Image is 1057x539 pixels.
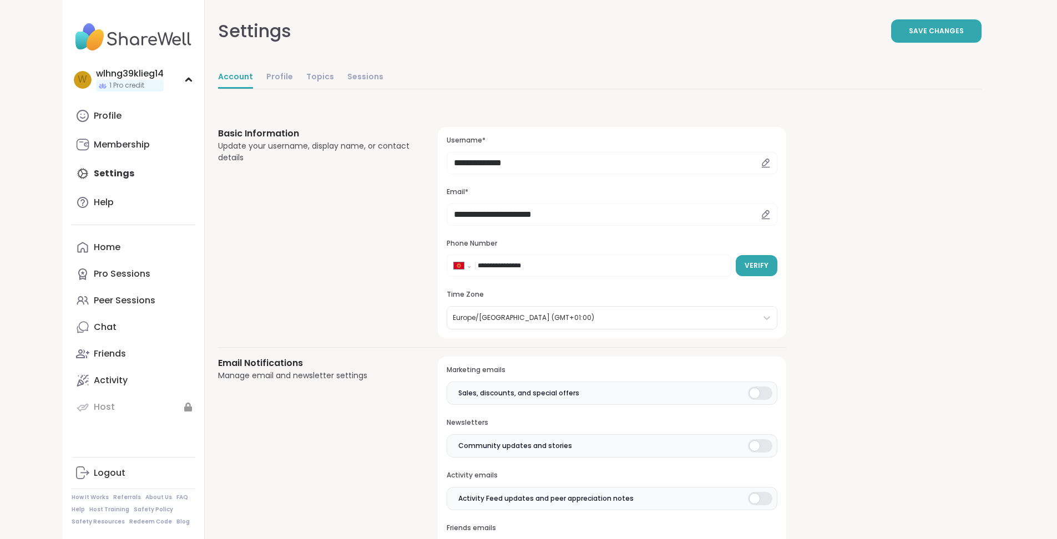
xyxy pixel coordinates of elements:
[176,518,190,526] a: Blog
[94,467,125,479] div: Logout
[891,19,982,43] button: Save Changes
[94,294,155,307] div: Peer Sessions
[347,67,383,89] a: Sessions
[72,131,195,158] a: Membership
[96,68,164,80] div: wlhng39klieg14
[72,367,195,394] a: Activity
[447,471,777,480] h3: Activity emails
[266,67,293,89] a: Profile
[72,460,195,486] a: Logout
[447,418,777,428] h3: Newsletters
[72,103,195,129] a: Profile
[94,268,150,280] div: Pro Sessions
[218,67,253,89] a: Account
[447,290,777,299] h3: Time Zone
[94,401,115,413] div: Host
[78,73,87,87] span: w
[72,18,195,57] img: ShareWell Nav Logo
[745,261,768,271] span: Verify
[94,374,128,387] div: Activity
[218,127,412,140] h3: Basic Information
[72,234,195,261] a: Home
[72,287,195,314] a: Peer Sessions
[218,357,412,370] h3: Email Notifications
[458,441,572,451] span: Community updates and stories
[94,321,117,333] div: Chat
[72,518,125,526] a: Safety Resources
[145,494,172,501] a: About Us
[736,255,777,276] button: Verify
[176,494,188,501] a: FAQ
[94,196,114,209] div: Help
[72,314,195,340] a: Chat
[909,26,964,36] span: Save Changes
[447,523,777,533] h3: Friends emails
[458,494,634,504] span: Activity Feed updates and peer appreciation notes
[447,365,777,375] h3: Marketing emails
[458,388,579,398] span: Sales, discounts, and special offers
[72,261,195,287] a: Pro Sessions
[72,394,195,420] a: Host
[94,110,122,122] div: Profile
[94,348,126,360] div: Friends
[218,140,412,164] div: Update your username, display name, or contact details
[129,518,172,526] a: Redeem Code
[72,494,109,501] a: How It Works
[113,494,141,501] a: Referrals
[218,370,412,382] div: Manage email and newsletter settings
[447,136,777,145] h3: Username*
[109,81,144,90] span: 1 Pro credit
[72,506,85,513] a: Help
[306,67,334,89] a: Topics
[134,506,173,513] a: Safety Policy
[94,241,120,253] div: Home
[72,189,195,216] a: Help
[447,187,777,197] h3: Email*
[218,18,291,44] div: Settings
[94,139,150,151] div: Membership
[89,506,129,513] a: Host Training
[72,340,195,367] a: Friends
[447,239,777,248] h3: Phone Number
